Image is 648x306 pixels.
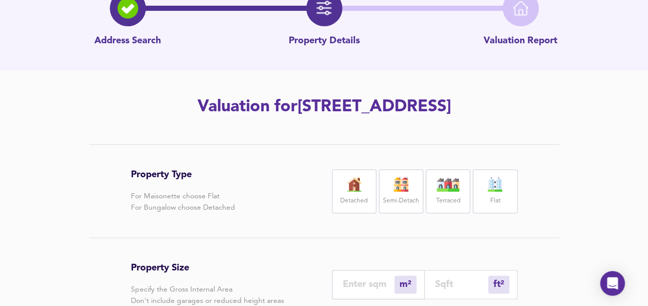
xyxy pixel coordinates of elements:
[289,35,360,48] p: Property Details
[488,276,509,294] div: m²
[426,169,470,213] div: Terraced
[513,1,528,16] img: home-icon
[343,279,394,290] input: Enter sqm
[94,35,161,48] p: Address Search
[317,1,332,16] img: filter-icon
[388,177,414,192] img: house-icon
[436,195,460,208] label: Terraced
[131,262,284,274] h3: Property Size
[379,169,423,213] div: Semi-Detach
[484,35,557,48] p: Valuation Report
[435,177,461,192] img: house-icon
[332,169,376,213] div: Detached
[600,271,625,296] div: Open Intercom Messenger
[482,177,508,192] img: flat-icon
[394,276,417,294] div: m²
[341,177,367,192] img: house-icon
[32,96,616,118] h2: Valuation for [STREET_ADDRESS]
[383,195,419,208] label: Semi-Detach
[340,195,368,208] label: Detached
[435,279,488,290] input: Sqft
[131,191,235,213] p: For Maisonette choose Flat For Bungalow choose Detached
[490,195,500,208] label: Flat
[131,169,235,180] h3: Property Type
[473,169,517,213] div: Flat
